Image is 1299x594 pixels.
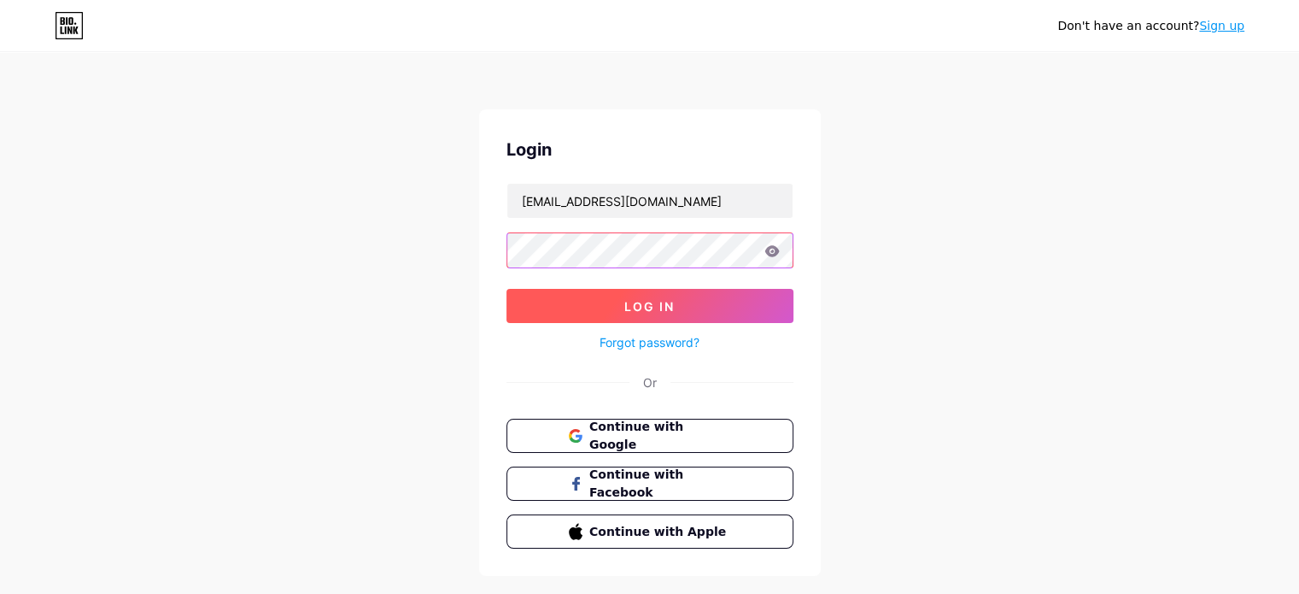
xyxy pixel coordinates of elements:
a: Forgot password? [600,333,699,351]
div: Or [643,373,657,391]
button: Log In [506,289,793,323]
a: Sign up [1199,19,1244,32]
span: Continue with Facebook [589,466,730,502]
span: Continue with Google [589,418,730,454]
div: Don't have an account? [1057,17,1244,35]
div: Login [506,137,793,162]
span: Continue with Apple [589,523,730,541]
button: Continue with Facebook [506,467,793,501]
button: Continue with Apple [506,515,793,549]
button: Continue with Google [506,419,793,453]
input: Username [507,184,793,218]
span: Log In [624,299,675,314]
